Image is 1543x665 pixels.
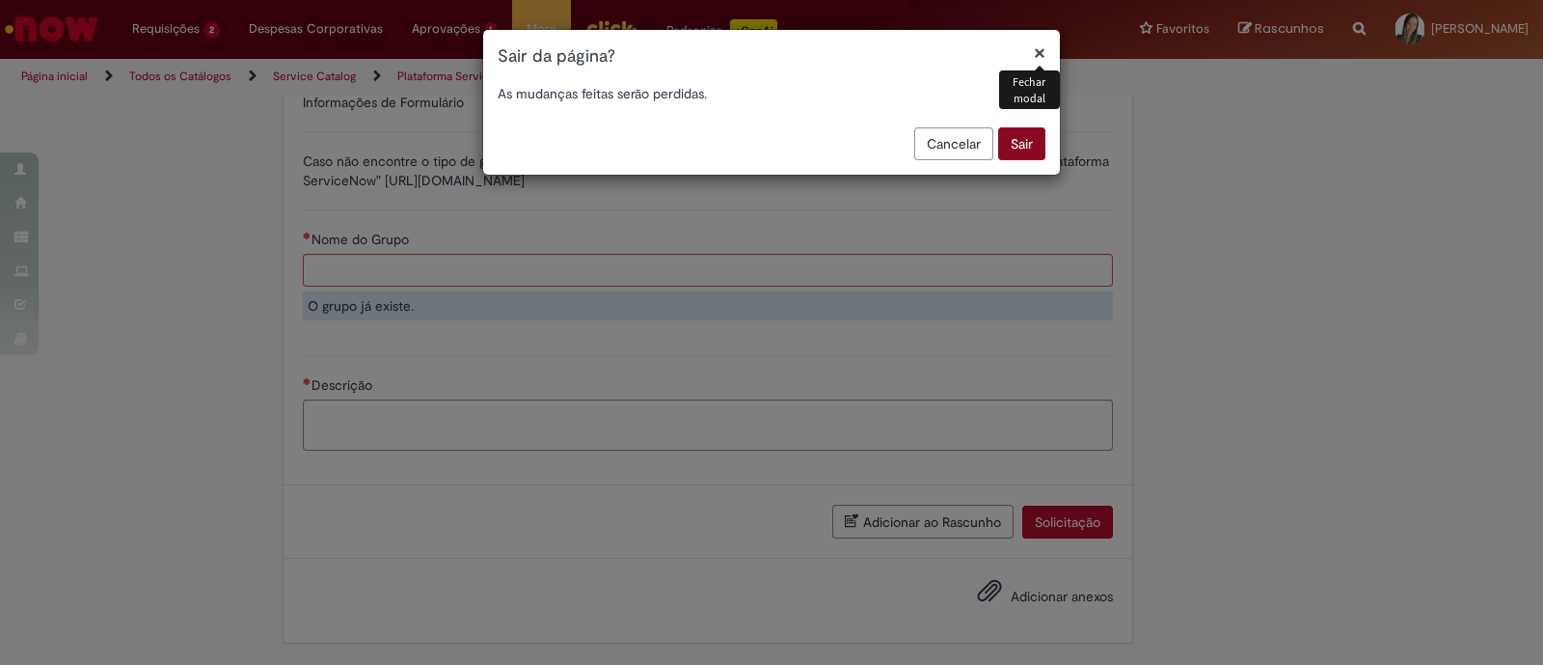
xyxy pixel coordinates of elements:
div: Fechar modal [999,70,1060,109]
button: Fechar modal [1034,42,1045,63]
button: Cancelar [914,127,993,160]
button: Sair [998,127,1045,160]
p: As mudanças feitas serão perdidas. [498,84,1045,103]
h1: Sair da página? [498,44,1045,69]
